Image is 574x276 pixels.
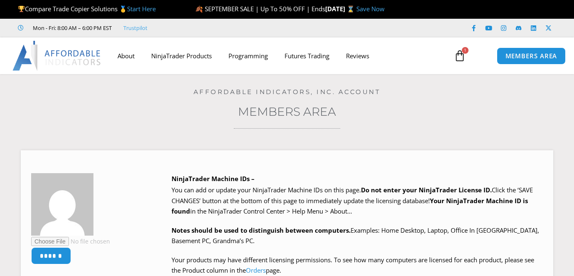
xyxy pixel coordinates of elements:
[325,5,356,13] strong: [DATE] ⌛
[172,186,361,194] span: You can add or update your NinjaTrader Machine IDs on this page.
[109,46,143,65] a: About
[31,23,112,33] span: Mon - Fri: 8:00 AM – 6:00 PM EST
[238,104,336,119] a: Members Area
[172,226,351,234] strong: Notes should be used to distinguish between computers.
[143,46,220,65] a: NinjaTrader Products
[462,47,469,54] span: 1
[172,186,533,215] span: Click the ‘SAVE CHANGES’ button at the bottom of this page to immediately update the licensing da...
[194,88,381,96] a: Affordable Indicators, Inc. Account
[442,44,478,68] a: 1
[172,226,539,245] span: Examples: Home Desktop, Laptop, Office In [GEOGRAPHIC_DATA], Basement PC, Grandma’s PC.
[246,266,266,274] a: Orders
[123,23,147,33] a: Trustpilot
[195,5,325,13] span: 🍂 SEPTEMBER SALE | Up To 50% OFF | Ends
[31,173,93,236] img: 69db12f0b1c1ff2c1116ca113affd174943a56781548ab75b44f0d3632942425
[12,41,102,71] img: LogoAI | Affordable Indicators – NinjaTrader
[220,46,276,65] a: Programming
[18,6,25,12] img: 🏆
[18,5,156,13] span: Compare Trade Copier Solutions 🥇
[172,256,534,275] span: Your products may have different licensing permissions. To see how many computers are licensed fo...
[497,47,566,65] a: MEMBERS AREA
[505,53,557,59] span: MEMBERS AREA
[338,46,378,65] a: Reviews
[127,5,156,13] a: Start Here
[361,186,492,194] b: Do not enter your NinjaTrader License ID.
[356,5,385,13] a: Save Now
[276,46,338,65] a: Futures Trading
[109,46,448,65] nav: Menu
[172,174,255,183] b: NinjaTrader Machine IDs –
